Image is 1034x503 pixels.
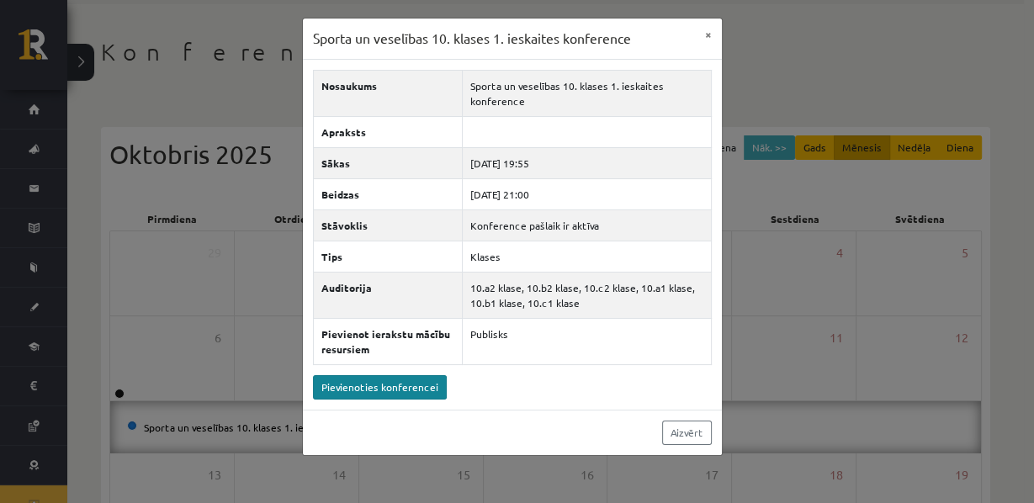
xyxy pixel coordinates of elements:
th: Stāvoklis [313,209,462,241]
h3: Sporta un veselības 10. klases 1. ieskaites konference [313,29,631,49]
th: Auditorija [313,272,462,318]
td: Klases [462,241,711,272]
th: Pievienot ierakstu mācību resursiem [313,318,462,364]
td: [DATE] 21:00 [462,178,711,209]
td: Konference pašlaik ir aktīva [462,209,711,241]
td: [DATE] 19:55 [462,147,711,178]
td: Sporta un veselības 10. klases 1. ieskaites konference [462,70,711,116]
th: Nosaukums [313,70,462,116]
th: Apraksts [313,116,462,147]
td: 10.a2 klase, 10.b2 klase, 10.c2 klase, 10.a1 klase, 10.b1 klase, 10.c1 klase [462,272,711,318]
td: Publisks [462,318,711,364]
th: Tips [313,241,462,272]
a: Aizvērt [662,421,712,445]
th: Sākas [313,147,462,178]
th: Beidzas [313,178,462,209]
a: Pievienoties konferencei [313,375,447,400]
button: × [695,19,722,50]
